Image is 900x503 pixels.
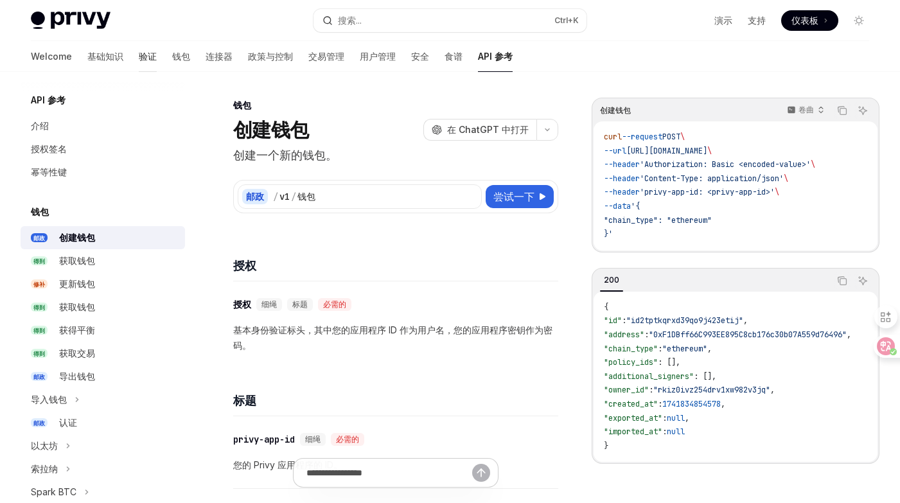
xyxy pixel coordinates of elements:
span: : [658,344,662,354]
span: \ [775,187,779,197]
div: Spark BTC [31,484,76,500]
font: 在 ChatGPT 中打开 [447,124,529,135]
span: "address" [604,330,644,340]
font: 钱包 [31,206,49,217]
font: 卷曲 [799,105,814,114]
a: 政策与控制 [248,41,293,72]
span: --header [604,173,640,184]
div: 必需的 [331,433,364,446]
font: Ctrl+K [554,15,579,25]
span: curl [604,132,622,142]
font: API 参考 [478,51,513,62]
span: "ethereum" [662,344,707,354]
button: Copy the contents from the code block [834,272,851,289]
font: 授权签名 [31,143,67,154]
button: Open search [313,9,586,32]
span: { [604,302,608,312]
span: 'privy-app-id: <privy-app-id>' [640,187,775,197]
font: 幂等性键 [31,166,67,177]
div: 必需的 [318,298,351,311]
a: 邮政创建钱包 [21,226,185,249]
font: 验证 [139,51,157,62]
font: 钱包 [233,100,251,110]
font: 演示 [714,15,732,26]
span: }' [604,229,613,239]
font: 邮政 [33,373,45,380]
span: --header [604,187,640,197]
span: "0xF1DBff66C993EE895C8cb176c30b07A559d76496" [649,330,847,340]
font: 基础知识 [87,51,123,62]
span: 标题 [292,299,308,310]
font: 授权 [233,299,251,310]
span: POST [662,132,680,142]
font: 邮政 [246,191,264,202]
button: 在 ChatGPT 中打开 [423,119,536,141]
span: : [622,315,626,326]
font: 得到 [33,304,45,311]
span: , [743,315,748,326]
span: \ [784,173,788,184]
button: Ask AI [854,102,871,119]
font: 交易管理 [308,51,344,62]
font: 邮政 [33,419,45,427]
font: 导入钱包 [31,394,67,405]
a: 连接器 [206,41,233,72]
span: "chain_type": "ethereum" [604,215,712,225]
span: "policy_ids" [604,357,658,367]
font: 获取钱包 [59,255,95,266]
a: 得到获取交易 [21,342,185,365]
font: API 参考 [31,94,66,105]
a: 用户管理 [360,41,396,72]
span: --url [604,146,626,156]
span: : [662,427,667,437]
span: "id2tptkqrxd39qo9j423etij" [626,315,743,326]
a: 验证 [139,41,157,72]
span: [URL][DOMAIN_NAME] [626,146,707,156]
font: 得到 [33,258,45,265]
span: --request [622,132,662,142]
span: 细绳 [305,434,321,445]
a: 钱包 [172,41,190,72]
span: "additional_signers" [604,371,694,382]
span: \ [707,146,712,156]
font: 导出钱包 [59,371,95,382]
span: 'Content-Type: application/json' [640,173,784,184]
span: \ [811,159,815,170]
font: 食谱 [445,51,463,62]
span: : [], [658,357,680,367]
button: Toggle Solana section [21,457,185,481]
span: , [707,344,712,354]
span: "id" [604,315,622,326]
font: 获得平衡 [59,324,95,335]
span: "created_at" [604,399,658,409]
a: 得到获得平衡 [21,319,185,342]
a: 得到获取钱包 [21,296,185,319]
input: Ask a question... [306,459,472,487]
a: 授权签名 [21,137,185,161]
span: null [667,413,685,423]
font: 标题 [233,394,256,407]
a: 介绍 [21,114,185,137]
a: 邮政导出钱包 [21,365,185,388]
font: 基本身份验证标头，其中您的应用程序 ID 作为用户名，您的应用程序密钥作为密码。 [233,324,552,351]
font: 安全 [411,51,429,62]
a: 安全 [411,41,429,72]
font: 介绍 [31,120,49,131]
a: 幂等性键 [21,161,185,184]
button: Ask AI [854,272,871,289]
font: 支持 [748,15,766,26]
button: Toggle Ethereum section [21,434,185,457]
a: 得到获取钱包 [21,249,185,272]
font: 搜索... [338,15,362,26]
font: 以太坊 [31,440,58,451]
span: , [685,413,689,423]
div: v1 [279,190,290,203]
font: 认证 [59,417,77,428]
button: Copy the contents from the code block [834,102,851,119]
font: 获取钱包 [59,301,95,312]
font: 政策与控制 [248,51,293,62]
button: Toggle Import wallet section [21,388,185,411]
span: } [604,441,608,451]
span: 1741834854578 [662,399,721,409]
span: "exported_at" [604,413,662,423]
